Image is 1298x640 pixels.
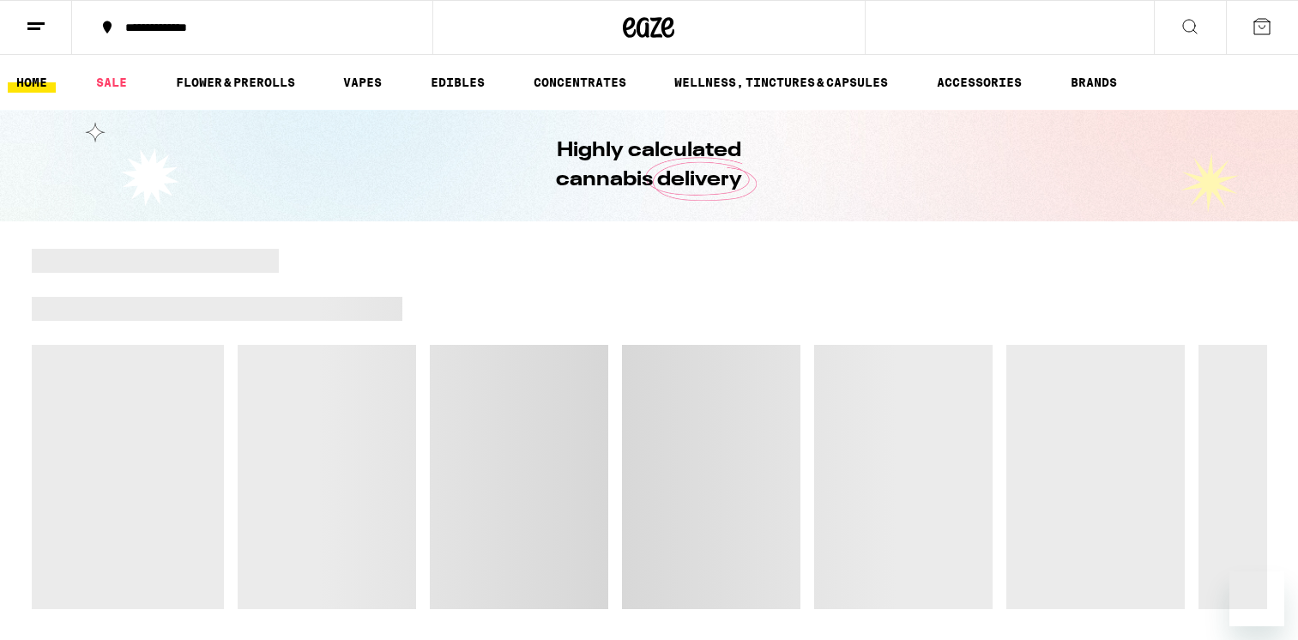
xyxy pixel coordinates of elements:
[88,72,136,93] a: SALE
[666,72,897,93] a: WELLNESS, TINCTURES & CAPSULES
[335,72,390,93] a: VAPES
[1062,72,1126,93] a: BRANDS
[422,72,493,93] a: EDIBLES
[508,136,791,195] h1: Highly calculated cannabis delivery
[8,72,56,93] a: HOME
[167,72,304,93] a: FLOWER & PREROLLS
[1229,571,1284,626] iframe: Button to launch messaging window
[525,72,635,93] a: CONCENTRATES
[928,72,1030,93] a: ACCESSORIES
